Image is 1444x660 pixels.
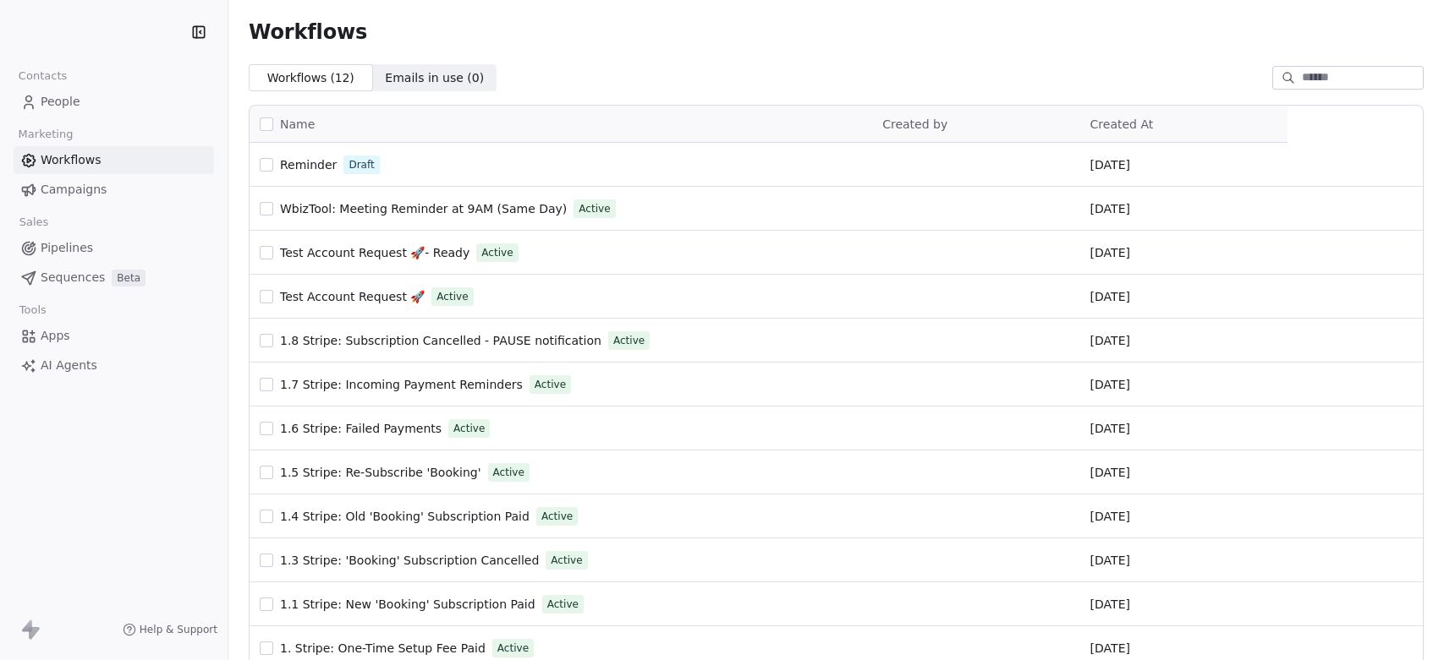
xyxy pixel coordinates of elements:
[280,290,425,303] span: Test Account Request 🚀
[14,264,214,292] a: SequencesBeta
[481,245,513,260] span: Active
[14,88,214,116] a: People
[14,176,214,204] a: Campaigns
[41,327,70,345] span: Apps
[1090,552,1130,569] span: [DATE]
[280,334,601,347] span: 1.8 Stripe: Subscription Cancelled - PAUSE notification
[280,156,337,173] a: Reminder
[41,181,107,199] span: Campaigns
[280,200,567,217] a: WbizTool: Meeting Reminder at 9AM (Same Day)
[280,378,523,391] span: 1.7 Stripe: Incoming Payment Reminders
[280,116,315,134] span: Name
[280,641,486,655] span: 1. Stripe: One-Time Setup Fee Paid
[280,420,442,437] a: 1.6 Stripe: Failed Payments
[1090,117,1154,131] span: Created At
[280,202,567,215] span: WbizTool: Meeting Reminder at 9AM (Same Day)
[14,146,214,174] a: Workflows
[1090,596,1130,613] span: [DATE]
[493,465,524,480] span: Active
[551,553,582,568] span: Active
[280,508,530,525] a: 1.4 Stripe: Old 'Booking' Subscription Paid
[436,289,468,304] span: Active
[280,246,469,259] span: Test Account Request 🚀- Ready
[41,357,97,374] span: AI Agents
[280,332,601,349] a: 1.8 Stripe: Subscription Cancelled - PAUSE notification
[41,151,102,169] span: Workflows
[280,244,469,261] a: Test Account Request 🚀- Ready
[280,596,535,613] a: 1.1 Stripe: New 'Booking' Subscription Paid
[280,640,486,657] a: 1. Stripe: One-Time Setup Fee Paid
[280,288,425,305] a: Test Account Request 🚀
[280,552,539,569] a: 1.3 Stripe: 'Booking' Subscription Cancelled
[14,352,214,379] a: AI Agents
[280,554,539,567] span: 1.3 Stripe: 'Booking' Subscription Cancelled
[1090,420,1130,437] span: [DATE]
[1090,288,1130,305] span: [DATE]
[14,322,214,350] a: Apps
[12,297,53,323] span: Tools
[123,623,217,636] a: Help & Support
[280,466,481,479] span: 1.5 Stripe: Re-Subscribe 'Booking'
[1090,640,1130,657] span: [DATE]
[385,69,484,87] span: Emails in use ( 0 )
[613,333,645,348] span: Active
[280,158,337,172] span: Reminder
[112,270,145,286] span: Beta
[41,269,105,286] span: Sequences
[1090,244,1130,261] span: [DATE]
[280,464,481,481] a: 1.5 Stripe: Re-Subscribe 'Booking'
[1090,200,1130,217] span: [DATE]
[11,63,74,89] span: Contacts
[14,234,214,262] a: Pipelines
[535,377,566,392] span: Active
[1090,332,1130,349] span: [DATE]
[280,422,442,435] span: 1.6 Stripe: Failed Payments
[349,157,374,172] span: Draft
[579,201,610,216] span: Active
[280,510,530,523] span: 1.4 Stripe: Old 'Booking' Subscription Paid
[249,20,367,44] span: Workflows
[280,597,535,611] span: 1.1 Stripe: New 'Booking' Subscription Paid
[1090,156,1130,173] span: [DATE]
[41,93,80,111] span: People
[1090,376,1130,393] span: [DATE]
[41,239,93,257] span: Pipelines
[280,376,523,393] a: 1.7 Stripe: Incoming Payment Reminders
[497,641,529,656] span: Active
[1090,464,1130,481] span: [DATE]
[140,623,217,636] span: Help & Support
[882,117,947,131] span: Created by
[547,597,579,612] span: Active
[1090,508,1130,525] span: [DATE]
[541,509,573,524] span: Active
[12,210,56,235] span: Sales
[453,421,485,436] span: Active
[11,122,80,147] span: Marketing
